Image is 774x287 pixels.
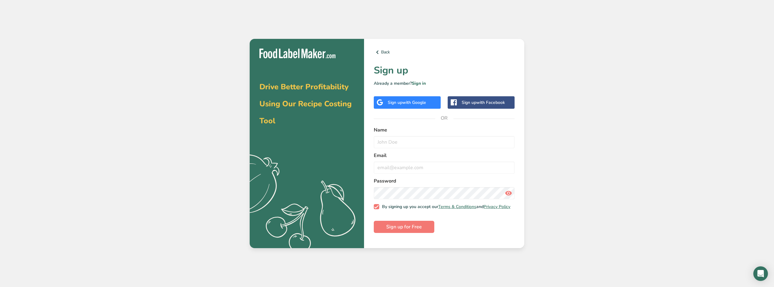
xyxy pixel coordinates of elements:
[435,109,453,127] span: OR
[412,80,426,86] a: Sign in
[374,63,515,78] h1: Sign up
[476,100,505,105] span: with Facebook
[438,204,476,210] a: Terms & Conditions
[259,49,335,59] img: Food Label Maker
[379,204,511,210] span: By signing up you accept our and
[374,136,515,148] input: John Doe
[374,221,434,233] button: Sign up for Free
[484,204,510,210] a: Privacy Policy
[374,162,515,174] input: email@example.com
[374,49,515,56] a: Back
[374,80,515,87] p: Already a member?
[462,99,505,106] div: Sign up
[374,152,515,159] label: Email
[374,177,515,185] label: Password
[388,99,426,106] div: Sign up
[753,266,768,281] div: Open Intercom Messenger
[386,223,422,231] span: Sign up for Free
[402,100,426,105] span: with Google
[374,126,515,134] label: Name
[259,82,352,126] span: Drive Better Profitability Using Our Recipe Costing Tool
